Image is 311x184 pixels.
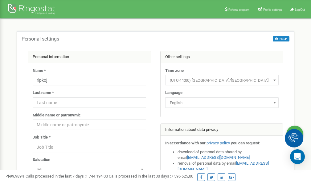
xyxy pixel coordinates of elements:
[161,124,283,136] div: Information about data privacy
[178,161,279,172] li: removal of personal data by email ,
[33,164,146,174] span: Mr.
[33,135,51,140] label: Job Title *
[33,97,146,108] input: Last name
[33,119,146,130] input: Middle name or patronymic
[228,8,250,11] span: Referral program
[33,142,146,152] input: Job Title
[178,149,279,161] li: download of personal data shared by email ,
[165,90,182,96] label: Language
[187,155,250,160] a: [EMAIL_ADDRESS][DOMAIN_NAME]
[273,36,289,41] button: HELP
[33,68,46,74] label: Name *
[26,174,108,178] span: Calls processed in the last 7 days :
[161,51,283,63] div: Other settings
[28,51,151,63] div: Personal information
[207,141,230,145] a: privacy policy
[165,141,206,145] strong: In accordance with our
[33,112,81,118] label: Middle name or patronymic
[165,68,184,74] label: Time zone
[33,157,50,163] label: Salutation
[167,99,276,107] span: English
[165,75,279,85] span: (UTC-11:00) Pacific/Midway
[86,174,108,178] u: 1 744 194,00
[167,76,276,85] span: (UTC-11:00) Pacific/Midway
[263,8,282,11] span: Profile settings
[22,36,59,42] h5: Personal settings
[35,165,144,174] span: Mr.
[33,90,54,96] label: Last name *
[6,174,25,178] span: 99,989%
[33,75,146,85] input: Name
[165,97,279,108] span: English
[109,174,193,178] span: Calls processed in the last 30 days :
[171,174,193,178] u: 7 596 625,00
[290,149,305,164] div: Open Intercom Messenger
[231,141,260,145] strong: you can request:
[295,8,305,11] span: Log Out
